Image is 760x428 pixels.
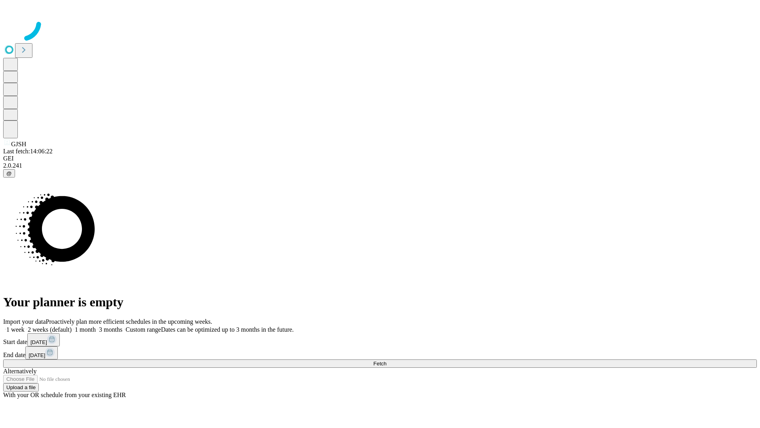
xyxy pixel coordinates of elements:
[3,383,39,392] button: Upload a file
[75,326,96,333] span: 1 month
[161,326,294,333] span: Dates can be optimized up to 3 months in the future.
[3,148,53,155] span: Last fetch: 14:06:22
[27,333,60,346] button: [DATE]
[3,392,126,398] span: With your OR schedule from your existing EHR
[6,326,25,333] span: 1 week
[3,295,757,310] h1: Your planner is empty
[3,162,757,169] div: 2.0.241
[28,326,72,333] span: 2 weeks (default)
[3,359,757,368] button: Fetch
[99,326,122,333] span: 3 months
[25,346,58,359] button: [DATE]
[3,368,36,374] span: Alternatively
[11,141,26,147] span: GJSH
[3,318,46,325] span: Import your data
[3,333,757,346] div: Start date
[28,352,45,358] span: [DATE]
[3,155,757,162] div: GEI
[3,346,757,359] div: End date
[46,318,212,325] span: Proactively plan more efficient schedules in the upcoming weeks.
[3,169,15,178] button: @
[125,326,161,333] span: Custom range
[30,339,47,345] span: [DATE]
[373,361,386,367] span: Fetch
[6,170,12,176] span: @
